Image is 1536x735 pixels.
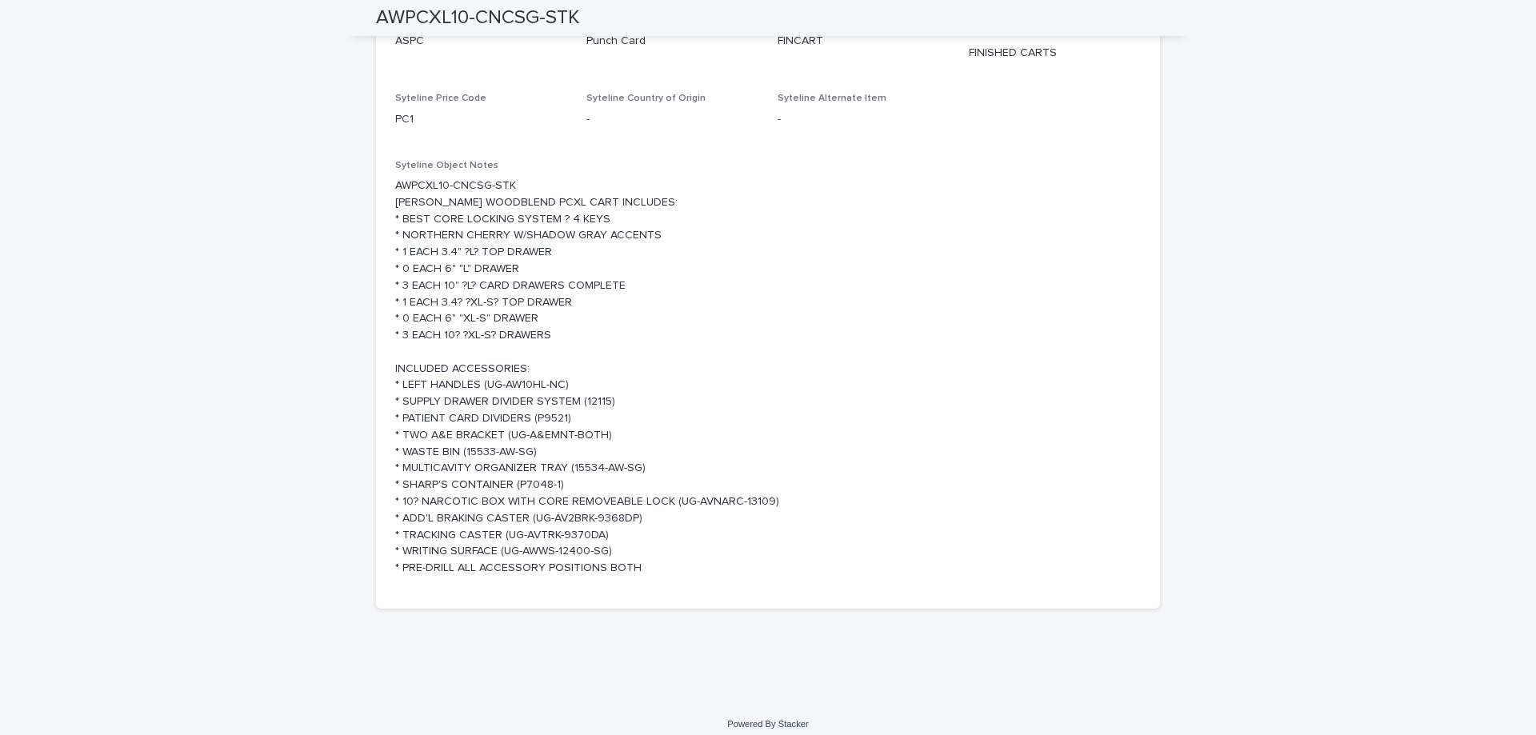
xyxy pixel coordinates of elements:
[395,178,1141,577] p: AWPCXL10-CNCSG-STK [PERSON_NAME] WOODBLEND PCXL CART INCLUDES: * BEST CORE LOCKING SYSTEM ? 4 KEY...
[727,719,808,729] a: Powered By Stacker
[395,94,486,103] span: Syteline Price Code
[395,33,567,50] p: ASPC
[778,33,950,50] p: FINCART
[395,111,567,128] p: PC1
[778,111,950,128] p: -
[395,161,498,170] span: Syteline Object Notes
[778,94,886,103] span: Syteline Alternate Item
[586,94,706,103] span: Syteline Country of Origin
[586,33,758,50] p: Punch Card
[969,45,1141,62] p: FINISHED CARTS
[586,111,758,128] p: -
[376,6,579,30] h2: AWPCXL10-CNCSG-STK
